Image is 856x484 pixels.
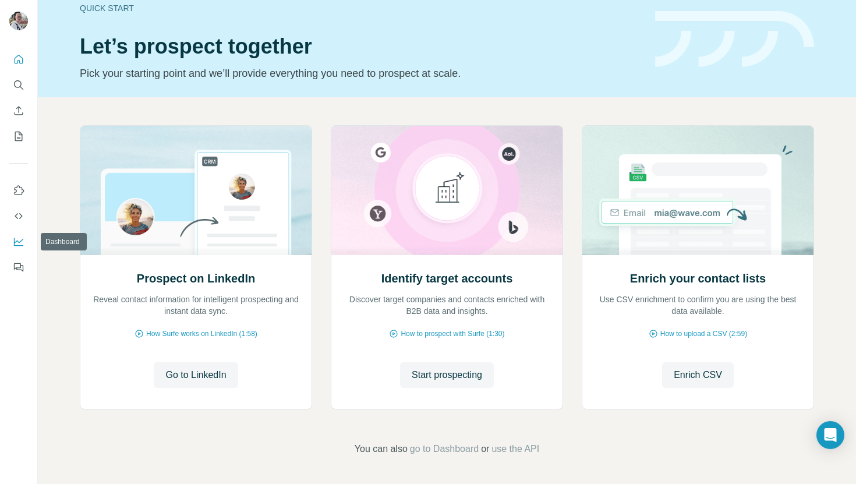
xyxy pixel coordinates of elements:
span: How Surfe works on LinkedIn (1:58) [146,328,257,339]
button: Feedback [9,257,28,278]
span: Start prospecting [412,368,482,382]
span: Enrich CSV [674,368,722,382]
button: Search [9,75,28,96]
p: Use CSV enrichment to confirm you are using the best data available. [594,294,802,317]
p: Pick your starting point and we’ll provide everything you need to prospect at scale. [80,65,641,82]
h2: Enrich your contact lists [630,270,766,287]
h2: Identify target accounts [381,270,513,287]
h1: Let’s prospect together [80,35,641,58]
button: go to Dashboard [410,442,479,456]
img: Identify target accounts [331,126,563,255]
p: Discover target companies and contacts enriched with B2B data and insights. [343,294,551,317]
button: Enrich CSV [9,100,28,121]
button: Dashboard [9,231,28,252]
button: Use Surfe API [9,206,28,227]
span: You can also [355,442,408,456]
span: How to prospect with Surfe (1:30) [401,328,504,339]
span: or [481,442,489,456]
button: Use Surfe on LinkedIn [9,180,28,201]
button: use the API [491,442,539,456]
img: banner [655,11,814,68]
div: Open Intercom Messenger [816,421,844,449]
img: Enrich your contact lists [582,126,814,255]
button: My lists [9,126,28,147]
p: Reveal contact information for intelligent prospecting and instant data sync. [92,294,300,317]
img: Prospect on LinkedIn [80,126,312,255]
button: Quick start [9,49,28,70]
button: Start prospecting [400,362,494,388]
span: How to upload a CSV (2:59) [660,328,747,339]
button: Enrich CSV [662,362,734,388]
span: Go to LinkedIn [165,368,226,382]
img: Avatar [9,12,28,30]
button: Go to LinkedIn [154,362,238,388]
h2: Prospect on LinkedIn [137,270,255,287]
div: Quick start [80,2,641,14]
